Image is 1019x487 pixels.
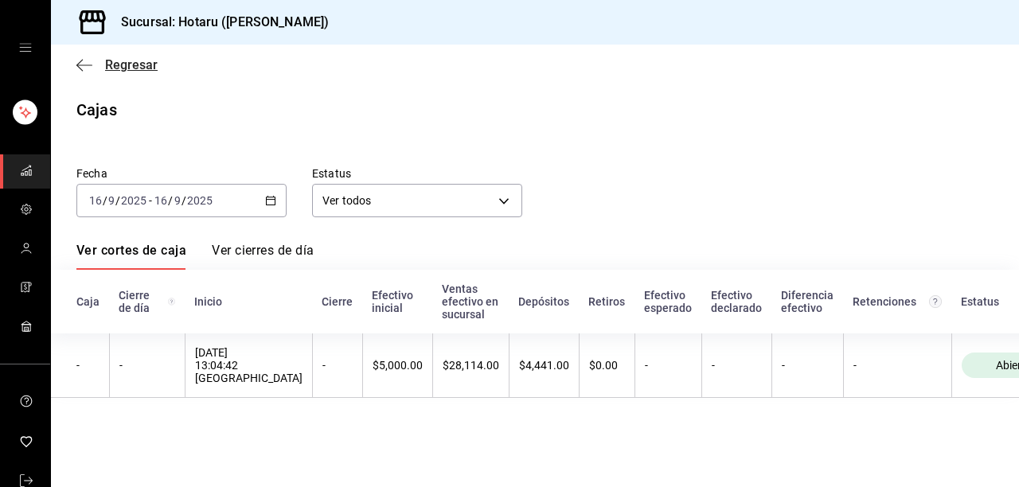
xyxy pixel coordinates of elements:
[781,289,834,314] div: Diferencia efectivo
[519,359,569,372] div: $4,441.00
[120,194,147,207] input: ----
[312,168,522,179] label: Estatus
[711,289,762,314] div: Efectivo declarado
[107,194,115,207] input: --
[518,295,569,308] div: Depósitos
[88,194,103,207] input: --
[119,289,175,314] div: Cierre de día
[373,359,423,372] div: $5,000.00
[589,359,625,372] div: $0.00
[76,98,117,122] div: Cajas
[108,13,329,32] h3: Sucursal: Hotaru ([PERSON_NAME])
[372,289,423,314] div: Efectivo inicial
[76,243,186,270] a: Ver cortes de caja
[19,41,32,54] button: open drawer
[168,194,173,207] span: /
[105,57,158,72] span: Regresar
[194,295,303,308] div: Inicio
[712,359,762,372] div: -
[853,295,942,308] div: Retenciones
[186,194,213,207] input: ----
[644,289,692,314] div: Efectivo esperado
[115,194,120,207] span: /
[154,194,168,207] input: --
[76,57,158,72] button: Regresar
[119,359,175,372] div: -
[588,295,625,308] div: Retiros
[182,194,186,207] span: /
[76,168,287,179] label: Fecha
[442,282,499,321] div: Ventas efectivo en sucursal
[929,295,942,308] svg: Total de retenciones de propinas registradas
[443,359,499,372] div: $28,114.00
[103,194,107,207] span: /
[149,194,152,207] span: -
[322,359,353,372] div: -
[195,346,303,384] div: [DATE] 13:04:42 [GEOGRAPHIC_DATA]
[645,359,692,372] div: -
[76,243,314,270] div: navigation tabs
[168,295,175,308] svg: El número de cierre de día es consecutivo y consolida todos los cortes de caja previos en un únic...
[212,243,314,270] a: Ver cierres de día
[312,184,522,217] div: Ver todos
[76,295,100,308] div: Caja
[76,359,100,372] div: -
[782,359,834,372] div: -
[174,194,182,207] input: --
[322,295,353,308] div: Cierre
[853,359,942,372] div: -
